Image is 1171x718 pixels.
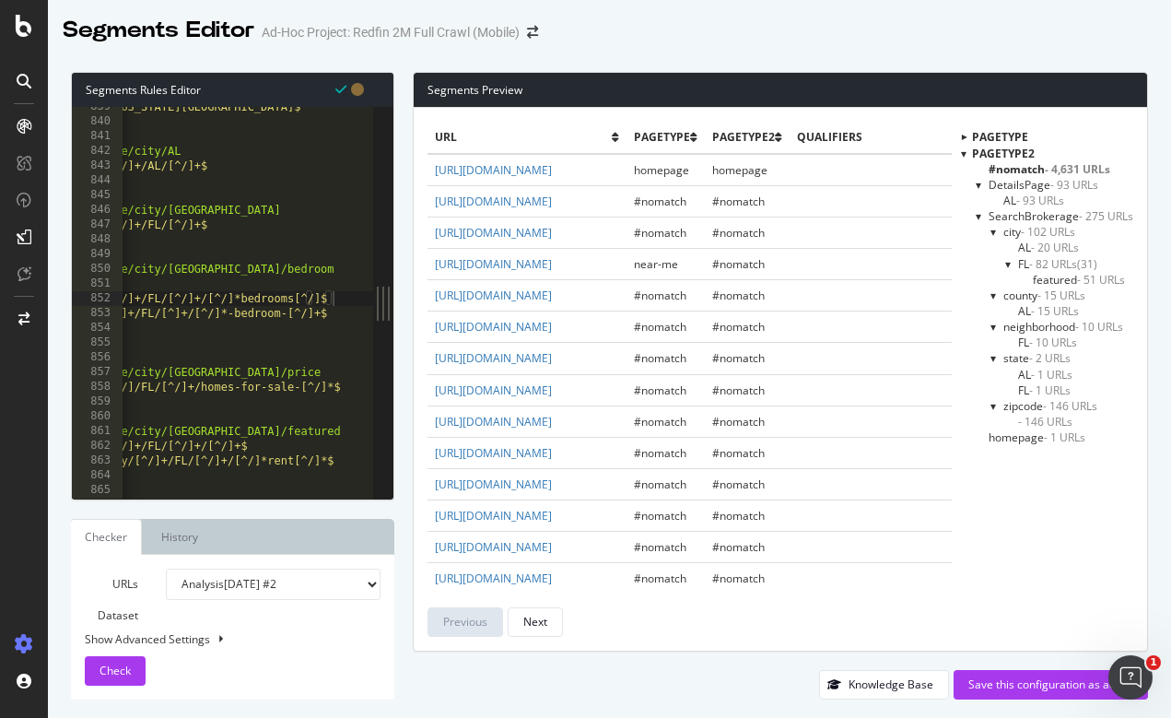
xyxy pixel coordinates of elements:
[435,129,612,145] span: url
[63,15,254,46] div: Segments Editor
[1029,350,1071,366] span: - 2 URLs
[435,319,552,335] a: [URL][DOMAIN_NAME]
[72,129,123,144] div: 841
[1003,224,1075,240] span: Click to filter pagetype2 on SearchBrokerage/city and its children
[435,225,552,241] a: [URL][DOMAIN_NAME]
[1077,272,1125,288] span: - 51 URLs
[712,539,765,555] span: #nomatch
[634,319,686,335] span: #nomatch
[72,247,123,262] div: 849
[634,288,686,303] span: #nomatch
[712,129,775,145] span: pagetype2
[634,129,690,145] span: pagetype
[72,350,123,365] div: 856
[29,419,339,474] div: The NOT operator works with any selector (path, query, etc.) to create exclusion rules in your se...
[508,607,563,637] button: Next
[634,445,686,461] span: #nomatch
[712,256,765,272] span: #nomatch
[1075,319,1123,335] span: - 10 URLs
[435,350,552,366] a: [URL][DOMAIN_NAME]
[989,430,1085,445] span: Click to filter pagetype2 on homepage
[1018,414,1072,430] span: Click to filter pagetype2 on SearchBrokerage/zipcode/
[29,577,43,592] button: Upload attachment
[29,531,191,542] div: Customer Support • 18h ago
[15,198,354,485] div: Yes, you can use negative matching in segments! You can specify that a URL must NOT match a patte...
[15,198,354,487] div: Customer Support says…
[335,80,346,98] span: Syntax is valid
[435,508,552,524] a: [URL][DOMAIN_NAME]
[1029,256,1077,272] span: - 82 URLs
[1037,288,1085,303] span: - 15 URLs
[712,225,765,241] span: #nomatch
[72,335,123,350] div: 855
[1079,208,1133,224] span: - 275 URLs
[72,380,123,394] div: 858
[1003,319,1123,335] span: Click to filter pagetype2 on SearchBrokerage/neighborhood and its children
[634,256,678,272] span: near-me
[819,670,949,700] button: Knowledge Base
[53,10,82,40] img: Profile image for Customer Support
[15,487,354,568] div: Customer Support says…
[262,23,520,41] div: Ad-Hoc Project: Redfin 2M Full Crawl (Mobile)
[72,439,123,453] div: 862
[1029,335,1077,350] span: - 10 URLs
[72,73,393,107] div: Segments Rules Editor
[15,487,247,527] div: Did that answer your question?Customer Support • 18h ago
[1003,288,1085,303] span: Click to filter pagetype2 on SearchBrokerage/county and its children
[1021,224,1075,240] span: - 102 URLs
[351,80,364,98] span: You have unsaved modifications
[89,9,222,23] h1: Customer Support
[634,414,686,430] span: #nomatch
[435,414,552,430] a: [URL][DOMAIN_NAME]
[1108,655,1153,700] iframe: Intercom live chat
[634,194,686,209] span: #nomatch
[435,383,552,398] a: [URL][DOMAIN_NAME]
[968,677,1133,692] div: Save this configuration as active
[1031,303,1079,319] span: - 15 URLs
[954,670,1148,700] button: Save this configuration as active
[72,365,123,380] div: 857
[72,159,123,173] div: 843
[61,393,117,409] code: /forum/
[1050,177,1098,193] span: - 93 URLs
[72,232,123,247] div: 848
[89,23,229,41] p: The team can also help
[72,144,123,159] div: 842
[435,445,552,461] a: [URL][DOMAIN_NAME]
[71,631,367,647] div: Show Advanced Settings
[29,291,339,310] div: For example:
[797,129,974,145] span: qualifiers
[435,539,552,555] a: [URL][DOMAIN_NAME]
[634,539,686,555] span: #nomatch
[72,306,123,321] div: 853
[989,208,1133,224] span: Click to filter pagetype2 on SearchBrokerage and its children
[100,663,131,678] span: Check
[1018,414,1072,430] span: - 146 URLs
[527,26,538,39] div: arrow-right-arrow-left
[72,498,123,512] div: 866
[712,571,765,586] span: #nomatch
[12,7,47,42] button: go back
[712,288,765,303] span: #nomatch
[72,262,123,277] div: 850
[435,477,552,492] a: [URL][DOMAIN_NAME]
[88,577,102,592] button: Gif picker
[634,350,686,366] span: #nomatch
[1016,193,1064,208] span: - 93 URLs
[72,188,123,203] div: 845
[1045,161,1110,177] span: - 4,631 URLs
[72,468,123,483] div: 864
[1077,256,1097,272] span: Click to filter pagetype2 on SearchBrokerage/city/FL
[1018,256,1077,272] span: Click to filter pagetype2 on SearchBrokerage/city/FL and its children
[1029,383,1071,398] span: - 1 URLs
[1031,367,1072,383] span: - 1 URLs
[712,508,765,524] span: #nomatch
[72,114,123,129] div: 840
[219,266,234,281] a: Source reference 9276057:
[634,162,689,178] span: homepage
[1146,655,1161,670] span: 1
[712,414,765,430] span: #nomatch
[316,570,345,599] button: Send a message…
[85,656,146,686] button: Check
[989,161,1110,177] span: Click to filter pagetype2 on #nomatch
